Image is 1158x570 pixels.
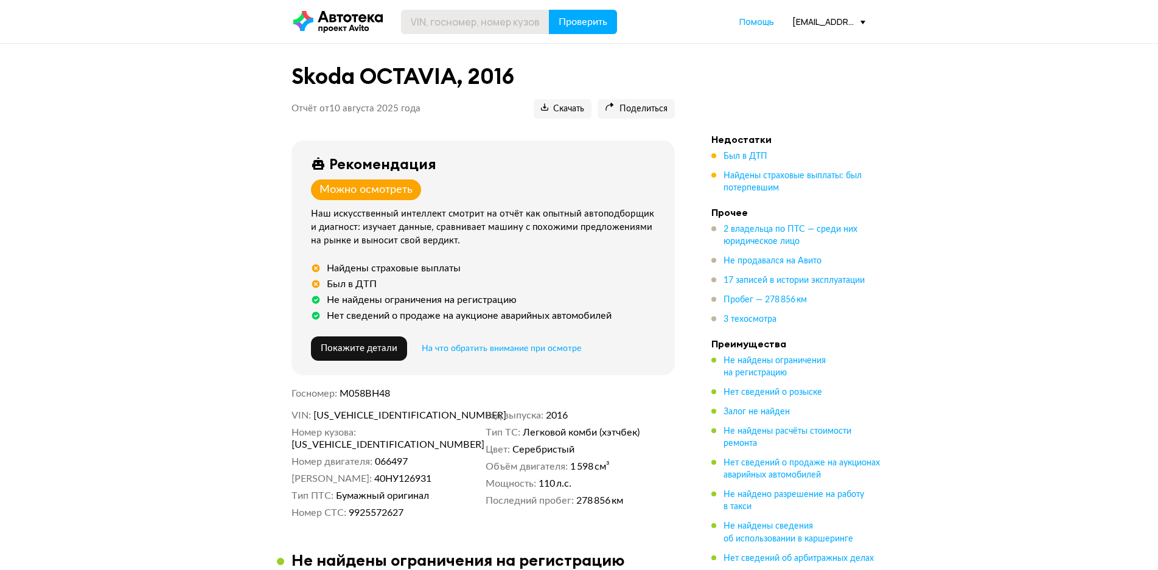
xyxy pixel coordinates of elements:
[724,356,826,377] span: Не найдены ограничения на регистрацию
[724,554,874,563] span: Нет сведений об арбитражных делах
[349,507,403,519] span: 9925572627
[486,426,520,439] dt: Тип ТС
[559,17,607,27] span: Проверить
[291,63,675,89] h1: Skoda OCTAVIA, 2016
[523,426,640,439] span: Легковой комби (хэтчбек)
[327,262,461,274] div: Найдены страховые выплаты
[313,409,453,422] span: [US_VEHICLE_IDENTIFICATION_NUMBER]
[486,478,536,490] dt: Мощность
[724,490,864,511] span: Не найдено разрешение на работу в такси
[792,16,865,27] div: [EMAIL_ADDRESS][DOMAIN_NAME]
[291,388,337,400] dt: Госномер
[724,427,851,448] span: Не найдены расчёты стоимости ремонта
[321,344,397,353] span: Покажите детали
[291,439,431,451] span: [US_VEHICLE_IDENTIFICATION_NUMBER]
[319,183,413,196] div: Можно осмотреть
[291,409,311,422] dt: VIN
[549,10,617,34] button: Проверить
[739,16,774,27] span: Помощь
[486,461,568,473] dt: Объём двигателя
[291,490,333,502] dt: Тип ПТС
[724,225,857,246] span: 2 владельца по ПТС — среди них юридическое лицо
[291,426,356,439] dt: Номер кузова
[336,490,429,502] span: Бумажный оригинал
[327,310,612,322] div: Нет сведений о продаже на аукционе аварийных автомобилей
[401,10,549,34] input: VIN, госномер, номер кузова
[291,551,625,569] h3: Не найдены ограничения на регистрацию
[739,16,774,28] a: Помощь
[327,278,377,290] div: Был в ДТП
[534,99,591,119] button: Скачать
[598,99,675,119] button: Поделиться
[724,172,862,192] span: Найдены страховые выплаты: был потерпевшим
[724,315,776,324] span: 3 техосмотра
[546,409,568,422] span: 2016
[724,257,821,265] span: Не продавался на Авито
[711,338,882,350] h4: Преимущества
[329,155,436,172] div: Рекомендация
[711,133,882,145] h4: Недостатки
[724,388,822,397] span: Нет сведений о розыске
[512,443,574,456] span: Серебристый
[570,461,610,473] span: 1 598 см³
[605,103,668,115] span: Поделиться
[422,344,581,353] span: На что обратить внимание при осмотре
[711,206,882,218] h4: Прочее
[291,507,346,519] dt: Номер СТС
[311,336,407,361] button: Покажите детали
[724,296,807,304] span: Пробег — 278 856 км
[724,276,865,285] span: 17 записей в истории эксплуатации
[291,456,372,468] dt: Номер двигателя
[486,409,543,422] dt: Год выпуска
[576,495,623,507] span: 278 856 км
[291,473,372,485] dt: [PERSON_NAME]
[311,207,660,248] div: Наш искусственный интеллект смотрит на отчёт как опытный автоподборщик и диагност: изучает данные...
[541,103,584,115] span: Скачать
[327,294,517,306] div: Не найдены ограничения на регистрацию
[724,152,767,161] span: Был в ДТП
[486,443,510,456] dt: Цвет
[724,522,853,543] span: Не найдены сведения об использовании в каршеринге
[291,103,420,115] p: Отчёт от 10 августа 2025 года
[539,478,571,490] span: 110 л.с.
[724,408,790,416] span: Залог не найден
[375,456,408,468] span: 066497
[486,495,574,507] dt: Последний пробег
[374,473,431,485] span: 40НУ126931
[724,459,880,479] span: Нет сведений о продаже на аукционах аварийных автомобилей
[340,389,390,398] span: М058ВН48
